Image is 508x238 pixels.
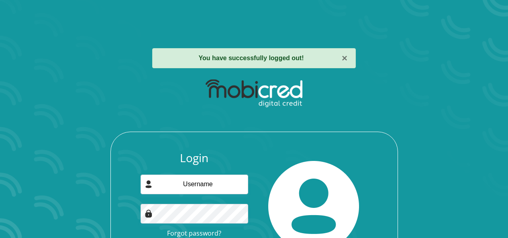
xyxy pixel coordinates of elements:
[167,229,221,238] a: Forgot password?
[342,53,347,63] button: ×
[141,175,248,194] input: Username
[145,210,153,218] img: Image
[199,55,304,61] strong: You have successfully logged out!
[145,180,153,188] img: user-icon image
[206,79,302,108] img: mobicred logo
[141,151,248,165] h3: Login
